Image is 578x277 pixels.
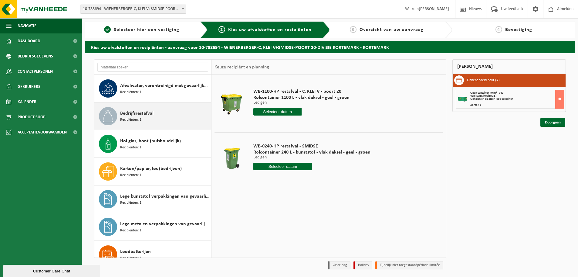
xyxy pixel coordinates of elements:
[505,27,532,32] span: Bevestiging
[18,125,67,140] span: Acceptatievoorwaarden
[97,63,208,72] input: Materiaal zoeken
[120,165,182,172] span: Karton/papier, los (bedrijven)
[211,60,272,75] div: Keuze recipiënt en planning
[120,89,141,95] span: Recipiënten: 1
[120,193,209,200] span: Lege kunststof verpakkingen van gevaarlijke stoffen
[18,49,53,64] span: Bedrijfsgegevens
[18,18,36,33] span: Navigatie
[120,228,141,234] span: Recipiënten: 1
[467,75,500,85] h3: Onbehandeld hout (A)
[3,264,101,277] iframe: chat widget
[120,200,141,206] span: Recipiënten: 1
[94,185,211,213] button: Lege kunststof verpakkingen van gevaarlijke stoffen Recipiënten: 1
[328,261,350,269] li: Vaste dag
[94,213,211,241] button: Lege metalen verpakkingen van gevaarlijke stoffen Recipiënten: 1
[253,101,350,105] p: Ledigen
[120,255,141,261] span: Recipiënten: 1
[353,261,372,269] li: Holiday
[120,82,209,89] span: Afvalwater, verontreinigd met gevaarlijke producten
[470,94,496,98] strong: Van [DATE] tot [DATE]
[104,26,111,33] span: 1
[85,41,575,53] h2: Kies uw afvalstoffen en recipiënten - aanvraag voor 10-788694 - WIENERBERGER-C, KLEI V+SMIDSE-POO...
[94,130,211,158] button: Hol glas, bont (huishoudelijk) Recipiënten: 1
[470,104,564,107] div: Aantal: 1
[540,118,565,127] a: Doorgaan
[94,75,211,102] button: Afvalwater, verontreinigd met gevaarlijke producten Recipiënten: 1
[253,163,312,170] input: Selecteer datum
[114,27,179,32] span: Selecteer hier een vestiging
[253,88,350,95] span: WB-1100-HP restafval - C, KLEI V - poort 20
[120,110,154,117] span: Bedrijfsrestafval
[350,26,357,33] span: 3
[18,79,40,94] span: Gebruikers
[120,248,151,255] span: Loodbatterijen
[218,26,225,33] span: 2
[253,143,370,149] span: WB-0240-HP restafval - SMIDSE
[18,33,40,49] span: Dashboard
[88,26,195,33] a: 1Selecteer hier een vestiging
[360,27,424,32] span: Overzicht van uw aanvraag
[120,172,141,178] span: Recipiënten: 1
[452,59,566,74] div: [PERSON_NAME]
[94,158,211,185] button: Karton/papier, los (bedrijven) Recipiënten: 1
[80,5,186,14] span: 10-788694 - WIENERBERGER-C, KLEI V+SMIDSE-POORT 20-DIVISIE KORTEMARK - KORTEMARK
[375,261,443,269] li: Tijdelijk niet toegestaan/période limitée
[253,149,370,155] span: Rolcontainer 240 L - kunststof - vlak deksel - geel - groen
[94,102,211,130] button: Bedrijfsrestafval Recipiënten: 1
[120,117,141,123] span: Recipiënten: 1
[419,7,449,11] strong: [PERSON_NAME]
[253,155,370,160] p: Ledigen
[120,220,209,228] span: Lege metalen verpakkingen van gevaarlijke stoffen
[253,95,350,101] span: Rolcontainer 1100 L - vlak deksel - geel - groen
[18,64,53,79] span: Contactpersonen
[94,241,211,268] button: Loodbatterijen Recipiënten: 1
[228,27,312,32] span: Kies uw afvalstoffen en recipiënten
[253,108,302,116] input: Selecteer datum
[470,98,564,101] div: Ophalen en plaatsen lege container
[120,137,181,145] span: Hol glas, bont (huishoudelijk)
[18,94,36,109] span: Kalender
[80,5,186,13] span: 10-788694 - WIENERBERGER-C, KLEI V+SMIDSE-POORT 20-DIVISIE KORTEMARK - KORTEMARK
[495,26,502,33] span: 4
[18,109,45,125] span: Product Shop
[470,91,503,95] span: Open container 40 m³ - C40
[120,145,141,151] span: Recipiënten: 1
